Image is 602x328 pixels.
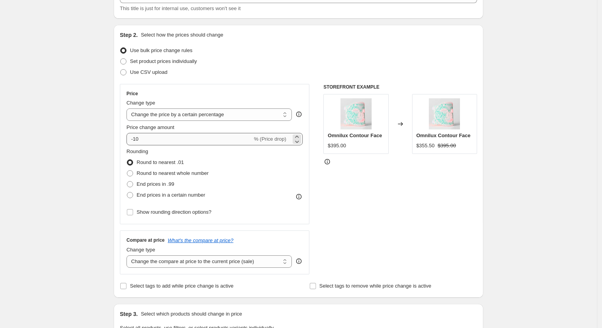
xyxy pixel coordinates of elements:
[141,31,223,39] p: Select how the prices should change
[137,170,209,176] span: Round to nearest whole number
[137,181,174,187] span: End prices in .99
[254,136,286,142] span: % (Price drop)
[319,283,432,289] span: Select tags to remove while price change is active
[340,98,372,129] img: Contour_Face_Cover_Image_80x.jpg
[126,91,138,97] h3: Price
[130,58,197,64] span: Set product prices individually
[130,283,233,289] span: Select tags to add while price change is active
[126,247,155,253] span: Change type
[168,237,233,243] button: What's the compare at price?
[126,133,252,145] input: -15
[323,84,477,90] h6: STOREFRONT EXAMPLE
[120,31,138,39] h2: Step 2.
[137,192,205,198] span: End prices in a certain number
[126,148,148,154] span: Rounding
[126,100,155,106] span: Change type
[416,142,435,150] div: $355.50
[137,209,211,215] span: Show rounding direction options?
[328,133,382,138] span: Omnilux Contour Face
[295,110,303,118] div: help
[328,142,346,150] div: $395.00
[126,237,165,243] h3: Compare at price
[141,310,242,318] p: Select which products should change in price
[429,98,460,129] img: Contour_Face_Cover_Image_80x.jpg
[126,124,174,130] span: Price change amount
[130,69,167,75] span: Use CSV upload
[130,47,192,53] span: Use bulk price change rules
[137,159,184,165] span: Round to nearest .01
[416,133,470,138] span: Omnilux Contour Face
[120,5,240,11] span: This title is just for internal use, customers won't see it
[295,257,303,265] div: help
[438,142,456,150] strike: $395.00
[120,310,138,318] h2: Step 3.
